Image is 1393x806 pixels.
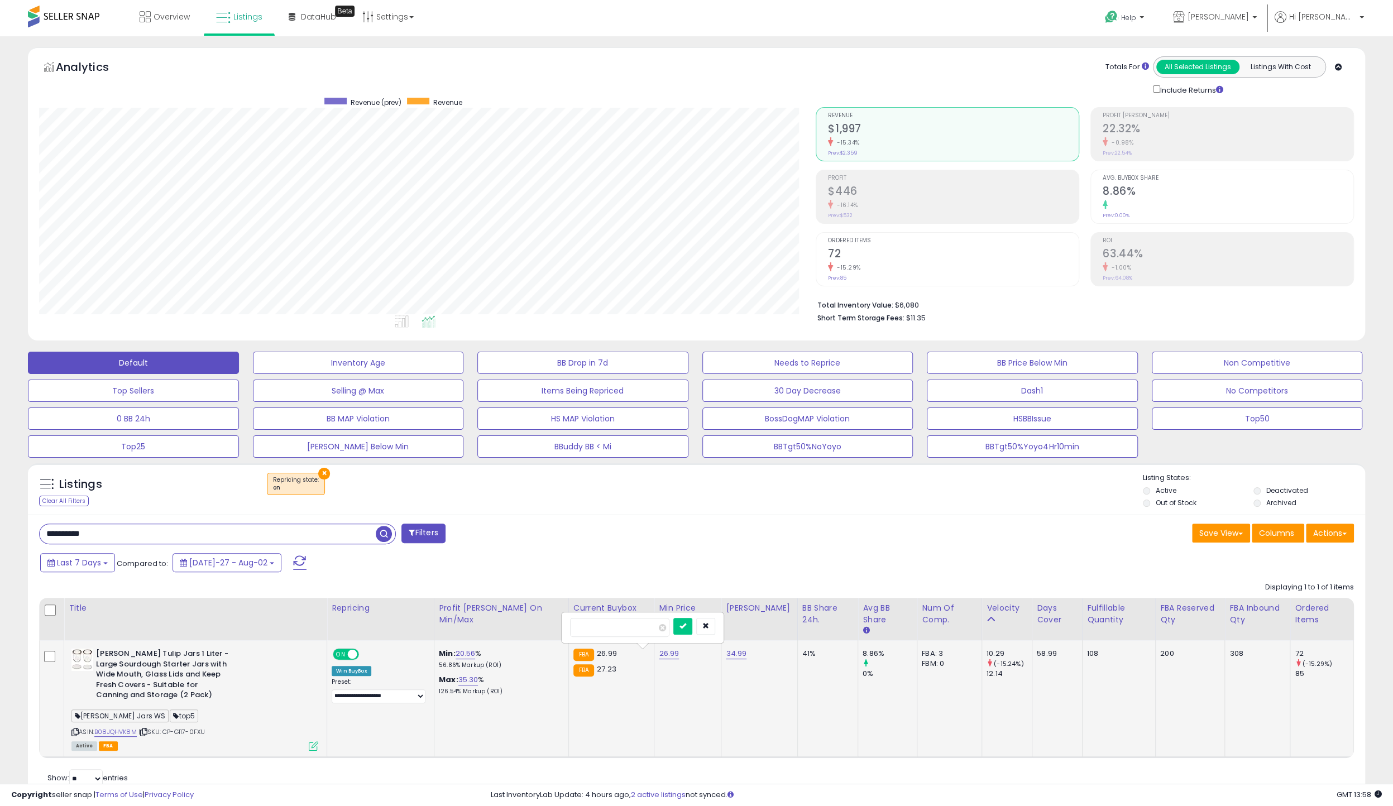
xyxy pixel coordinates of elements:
[233,11,262,22] span: Listings
[1104,10,1118,24] i: Get Help
[71,649,93,671] img: 416yQYltmNL._SL40_.jpg
[477,407,688,430] button: HS MAP Violation
[906,313,926,323] span: $11.35
[433,98,462,107] span: Revenue
[1121,13,1136,22] span: Help
[1087,649,1147,659] div: 108
[1103,275,1132,281] small: Prev: 64.08%
[1103,113,1353,119] span: Profit [PERSON_NAME]
[357,650,375,659] span: OFF
[318,468,330,479] button: ×
[1306,524,1354,543] button: Actions
[1108,263,1131,272] small: -1.00%
[1295,602,1349,626] div: Ordered Items
[1295,649,1353,659] div: 72
[573,649,594,661] small: FBA
[1103,247,1353,262] h2: 63.44%
[1229,649,1281,659] div: 308
[987,649,1032,659] div: 10.29
[1259,527,1294,539] span: Columns
[334,650,348,659] span: ON
[28,352,239,374] button: Default
[439,602,564,626] div: Profit [PERSON_NAME] on Min/Max
[1265,582,1354,593] div: Displaying 1 to 1 of 1 items
[71,649,318,749] div: ASIN:
[1037,649,1074,659] div: 58.99
[253,352,464,374] button: Inventory Age
[332,602,429,614] div: Repricing
[71,741,97,751] span: All listings currently available for purchase on Amazon
[1145,83,1237,96] div: Include Returns
[1103,175,1353,181] span: Avg. Buybox Share
[39,496,89,506] div: Clear All Filters
[28,435,239,458] button: Top25
[439,661,560,669] p: 56.86% Markup (ROI)
[702,435,913,458] button: BBTgt50%NoYoyo
[927,435,1138,458] button: BBTgt50%Yoyo4Hr10min
[96,649,232,703] b: [PERSON_NAME] Tulip Jars 1 Liter - Large Sourdough Starter Jars with Wide Mouth, Glass Lids and K...
[71,709,169,722] span: [PERSON_NAME] Jars WS
[597,664,616,674] span: 27.23
[828,150,858,156] small: Prev: $2,359
[863,602,912,626] div: Avg BB Share
[69,602,322,614] div: Title
[1152,352,1363,374] button: Non Competitive
[1103,150,1132,156] small: Prev: 22.54%
[189,557,267,568] span: [DATE]-27 - Aug-02
[456,648,476,659] a: 20.56
[1160,649,1216,659] div: 200
[434,598,568,640] th: The percentage added to the cost of goods (COGS) that forms the calculator for Min & Max prices.
[828,247,1079,262] h2: 72
[253,380,464,402] button: Selling @ Max
[28,407,239,430] button: 0 BB 24h
[1188,11,1249,22] span: [PERSON_NAME]
[477,380,688,402] button: Items Being Repriced
[1103,212,1129,219] small: Prev: 0.00%
[987,602,1027,614] div: Velocity
[439,688,560,695] p: 126.54% Markup (ROI)
[927,407,1138,430] button: HSBBIssue
[95,789,143,800] a: Terms of Use
[817,298,1346,311] li: $6,080
[1239,60,1322,74] button: Listings With Cost
[1295,669,1353,679] div: 85
[47,773,128,783] span: Show: entries
[57,557,101,568] span: Last 7 Days
[597,648,617,659] span: 26.99
[922,649,973,659] div: FBA: 3
[335,6,355,17] div: Tooltip anchor
[994,659,1023,668] small: (-15.24%)
[828,238,1079,244] span: Ordered Items
[1152,380,1363,402] button: No Competitors
[439,675,560,695] div: %
[439,649,560,669] div: %
[273,476,319,492] span: Repricing state :
[253,435,464,458] button: [PERSON_NAME] Below Min
[1103,185,1353,200] h2: 8.86%
[1105,62,1149,73] div: Totals For
[1156,60,1239,74] button: All Selected Listings
[1087,602,1151,626] div: Fulfillable Quantity
[833,201,858,209] small: -16.14%
[1229,602,1285,626] div: FBA inbound Qty
[94,727,137,737] a: B08JQHVK8M
[1160,602,1220,626] div: FBA Reserved Qty
[1337,789,1382,800] span: 2025-08-10 13:58 GMT
[702,352,913,374] button: Needs to Reprice
[802,649,850,659] div: 41%
[702,380,913,402] button: 30 Day Decrease
[1155,498,1196,507] label: Out of Stock
[863,626,869,636] small: Avg BB Share.
[817,313,904,323] b: Short Term Storage Fees:
[927,352,1138,374] button: BB Price Below Min
[1103,122,1353,137] h2: 22.32%
[458,674,478,685] a: 35.30
[99,741,118,751] span: FBA
[138,727,205,736] span: | SKU: CP-G117-0FXU
[253,407,464,430] button: BB MAP Violation
[117,558,168,569] span: Compared to:
[56,59,131,78] h5: Analytics
[833,263,861,272] small: -15.29%
[828,212,853,219] small: Prev: $532
[11,789,52,800] strong: Copyright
